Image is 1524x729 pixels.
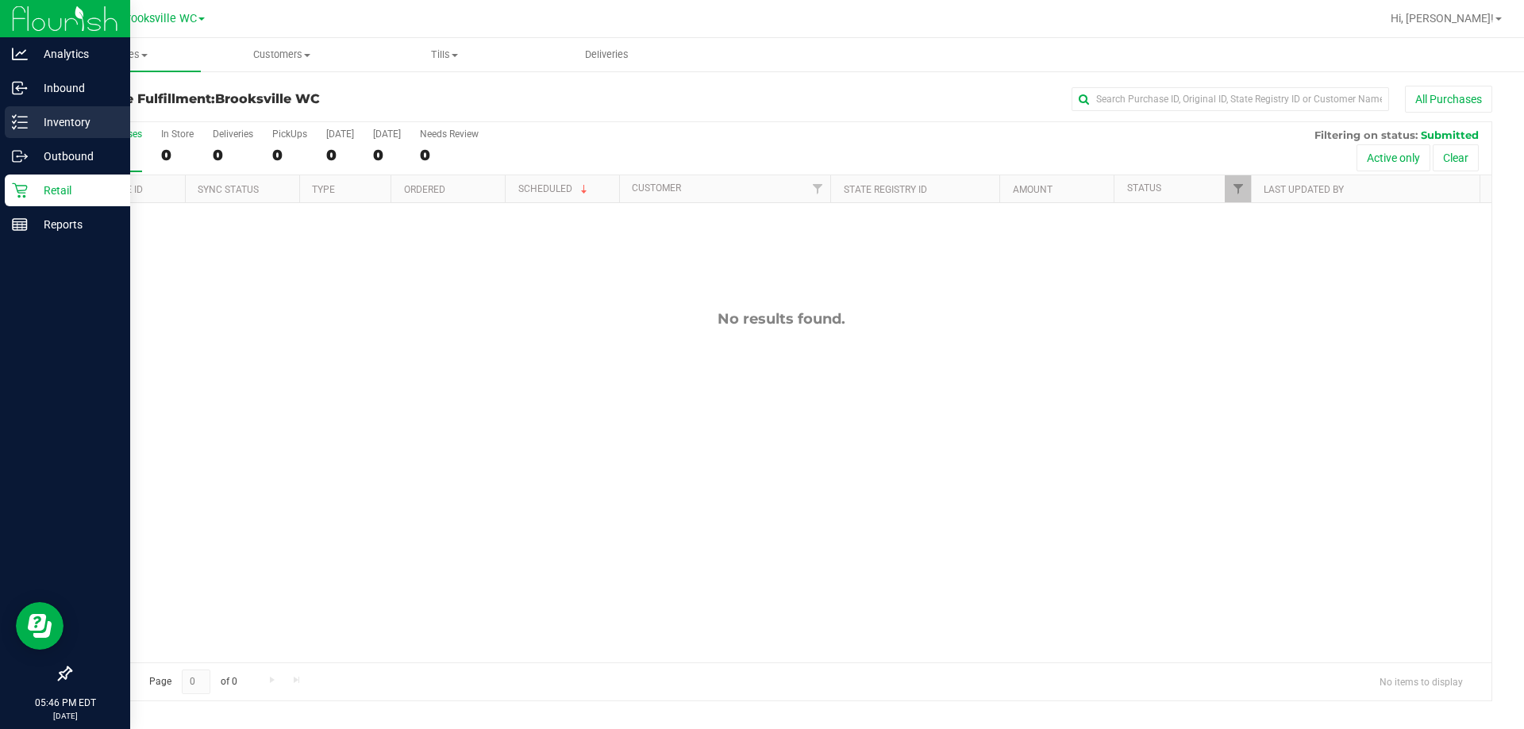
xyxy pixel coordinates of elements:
[364,38,526,71] a: Tills
[12,148,28,164] inline-svg: Outbound
[12,80,28,96] inline-svg: Inbound
[1264,184,1344,195] a: Last Updated By
[120,12,197,25] span: Brooksville WC
[70,92,544,106] h3: Purchase Fulfillment:
[71,310,1491,328] div: No results found.
[518,183,591,194] a: Scheduled
[202,48,363,62] span: Customers
[525,38,688,71] a: Deliveries
[312,184,335,195] a: Type
[215,91,320,106] span: Brooksville WC
[1314,129,1418,141] span: Filtering on status:
[12,182,28,198] inline-svg: Retail
[1225,175,1251,202] a: Filter
[7,710,123,722] p: [DATE]
[373,129,401,140] div: [DATE]
[272,129,307,140] div: PickUps
[326,146,354,164] div: 0
[632,182,681,194] a: Customer
[420,146,479,164] div: 0
[1127,182,1161,194] a: Status
[161,129,194,140] div: In Store
[1367,670,1476,693] span: No items to display
[373,146,401,164] div: 0
[28,181,123,200] p: Retail
[16,602,63,650] iframe: Resource center
[1357,144,1430,171] button: Active only
[404,184,445,195] a: Ordered
[420,129,479,140] div: Needs Review
[564,48,650,62] span: Deliveries
[28,147,123,166] p: Outbound
[12,114,28,130] inline-svg: Inventory
[1433,144,1479,171] button: Clear
[1421,129,1479,141] span: Submitted
[213,129,253,140] div: Deliveries
[161,146,194,164] div: 0
[213,146,253,164] div: 0
[1391,12,1494,25] span: Hi, [PERSON_NAME]!
[804,175,830,202] a: Filter
[326,129,354,140] div: [DATE]
[7,696,123,710] p: 05:46 PM EDT
[844,184,927,195] a: State Registry ID
[272,146,307,164] div: 0
[136,670,250,694] span: Page of 0
[28,215,123,234] p: Reports
[364,48,525,62] span: Tills
[1072,87,1389,111] input: Search Purchase ID, Original ID, State Registry ID or Customer Name...
[12,217,28,232] inline-svg: Reports
[28,79,123,98] p: Inbound
[201,38,364,71] a: Customers
[1013,184,1053,195] a: Amount
[1405,86,1492,113] button: All Purchases
[12,46,28,62] inline-svg: Analytics
[28,44,123,63] p: Analytics
[198,184,259,195] a: Sync Status
[28,113,123,132] p: Inventory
